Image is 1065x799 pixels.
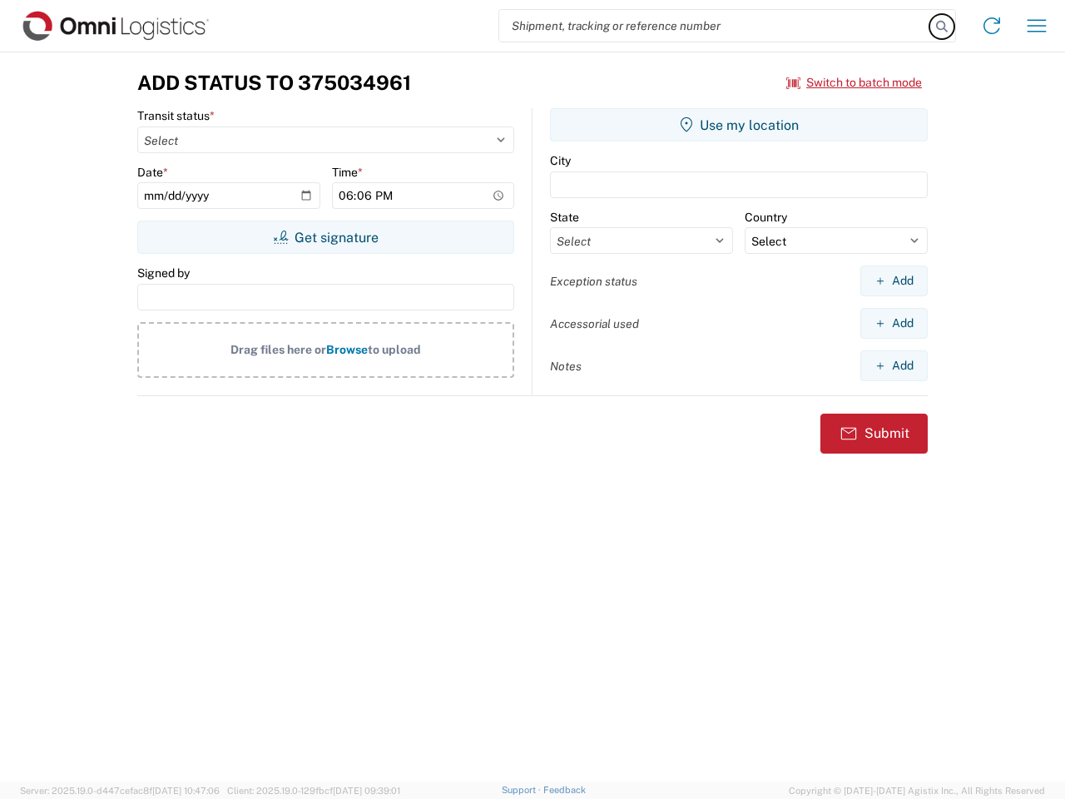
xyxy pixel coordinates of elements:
[137,71,411,95] h3: Add Status to 375034961
[550,210,579,225] label: State
[137,165,168,180] label: Date
[860,266,928,296] button: Add
[550,359,582,374] label: Notes
[502,785,543,795] a: Support
[860,308,928,339] button: Add
[550,274,637,289] label: Exception status
[550,153,571,168] label: City
[499,10,930,42] input: Shipment, tracking or reference number
[786,69,922,97] button: Switch to batch mode
[20,786,220,796] span: Server: 2025.19.0-d447cefac8f
[333,786,400,796] span: [DATE] 09:39:01
[227,786,400,796] span: Client: 2025.19.0-129fbcf
[326,343,368,356] span: Browse
[820,414,928,454] button: Submit
[543,785,586,795] a: Feedback
[137,108,215,123] label: Transit status
[230,343,326,356] span: Drag files here or
[152,786,220,796] span: [DATE] 10:47:06
[137,221,514,254] button: Get signature
[550,108,928,141] button: Use my location
[368,343,421,356] span: to upload
[745,210,787,225] label: Country
[550,316,639,331] label: Accessorial used
[789,783,1045,798] span: Copyright © [DATE]-[DATE] Agistix Inc., All Rights Reserved
[860,350,928,381] button: Add
[137,266,190,280] label: Signed by
[332,165,363,180] label: Time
